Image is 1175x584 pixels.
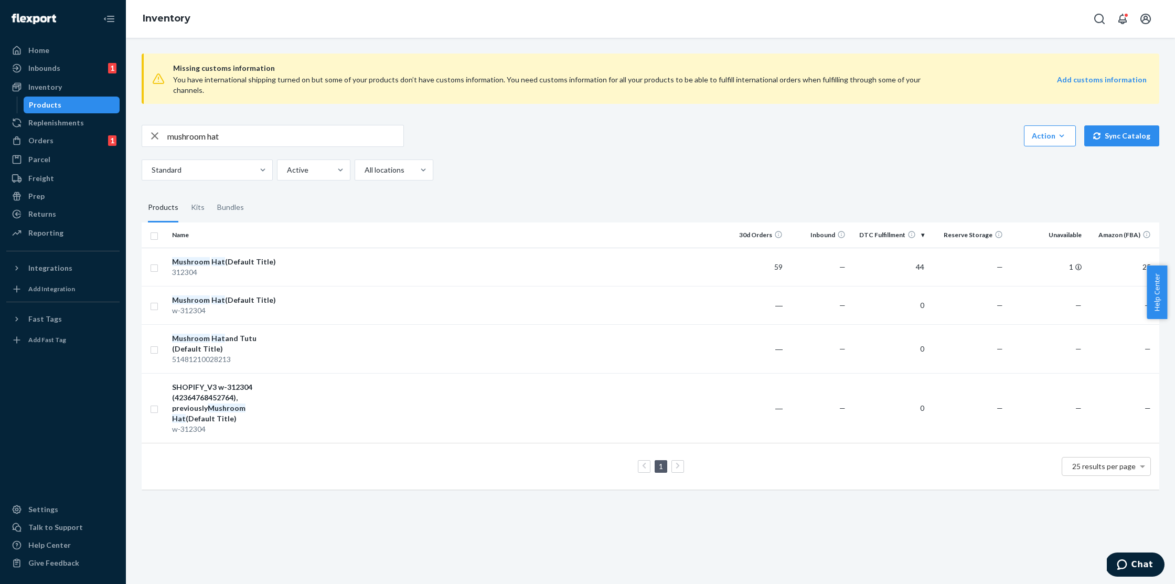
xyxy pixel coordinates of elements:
button: Open account menu [1135,8,1156,29]
div: Bundles [217,193,244,222]
ol: breadcrumbs [134,4,199,34]
th: Amazon (FBA) [1086,222,1159,248]
div: Replenishments [28,118,84,128]
th: Name [168,222,286,248]
div: Integrations [28,263,72,273]
div: Products [29,100,61,110]
div: Add Integration [28,284,75,293]
td: 44 [850,248,928,286]
th: Inbound [787,222,850,248]
div: Prep [28,191,45,201]
a: Help Center [6,537,120,554]
div: SHOPIFY_V3 w-312304 (42364768452764), previously (Default Title) [172,382,282,424]
div: Settings [28,504,58,515]
div: Returns [28,209,56,219]
strong: Add customs information [1057,75,1147,84]
a: Inventory [6,79,120,95]
input: Active [286,165,287,175]
em: Mushroom [208,404,245,412]
em: Hat [172,414,186,423]
em: Mushroom [172,295,210,304]
span: — [997,301,1003,310]
a: Home [6,42,120,59]
button: Give Feedback [6,555,120,571]
div: 1 [108,63,116,73]
a: Inbounds1 [6,60,120,77]
button: Fast Tags [6,311,120,327]
div: Home [28,45,49,56]
button: Close Navigation [99,8,120,29]
th: Reserve Storage [928,222,1007,248]
span: — [1145,301,1151,310]
a: Inventory [143,13,190,24]
a: Page 1 is your current page [657,462,665,471]
input: All locations [364,165,365,175]
span: — [839,301,846,310]
div: 312304 [172,267,282,278]
button: Talk to Support [6,519,120,536]
button: Action [1024,125,1076,146]
button: Open Search Box [1089,8,1110,29]
em: Mushroom [172,334,210,343]
td: ― [724,373,787,443]
span: — [839,344,846,353]
div: Kits [191,193,205,222]
em: Hat [211,334,225,343]
span: — [839,262,846,271]
input: Search inventory by name or sku [167,125,403,146]
div: You have international shipping turned on but some of your products don’t have customs informatio... [173,75,952,95]
div: Reporting [28,228,63,238]
div: w-312304 [172,305,282,316]
a: Prep [6,188,120,205]
span: — [997,404,1003,412]
div: 1 [108,135,116,146]
em: Hat [211,257,225,266]
td: 25 [1086,248,1159,286]
div: Action [1032,131,1068,141]
a: Replenishments [6,114,120,131]
button: Integrations [6,260,120,277]
span: — [839,404,846,412]
span: — [997,344,1003,353]
div: 51481210028213 [172,354,282,365]
span: 25 results per page [1072,462,1136,471]
span: — [1145,344,1151,353]
a: Add Fast Tag [6,332,120,348]
a: Orders1 [6,132,120,149]
a: Parcel [6,151,120,168]
div: Add Fast Tag [28,335,66,344]
div: Help Center [28,540,71,550]
div: Talk to Support [28,522,83,533]
td: 0 [850,373,928,443]
td: ― [724,286,787,324]
span: Missing customs information [173,62,1147,75]
div: (Default Title) [172,295,282,305]
a: Settings [6,501,120,518]
a: Add customs information [1057,75,1147,95]
div: Give Feedback [28,558,79,568]
div: Inventory [28,82,62,92]
td: ― [724,324,787,373]
th: Unavailable [1007,222,1086,248]
iframe: Opens a widget where you can chat to one of our agents [1107,553,1165,579]
span: — [1075,344,1082,353]
div: Parcel [28,154,50,165]
em: Mushroom [172,257,210,266]
button: Sync Catalog [1084,125,1159,146]
span: Help Center [1147,266,1167,319]
div: Products [148,193,178,222]
td: 59 [724,248,787,286]
div: Inbounds [28,63,60,73]
td: 1 [1007,248,1086,286]
a: Freight [6,170,120,187]
div: and Tutu (Default Title) [172,333,282,354]
div: Fast Tags [28,314,62,324]
td: 0 [850,324,928,373]
div: (Default Title) [172,257,282,267]
a: Returns [6,206,120,222]
em: Hat [211,295,225,304]
a: Reporting [6,225,120,241]
a: Add Integration [6,281,120,298]
span: — [1075,404,1082,412]
input: Standard [151,165,152,175]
